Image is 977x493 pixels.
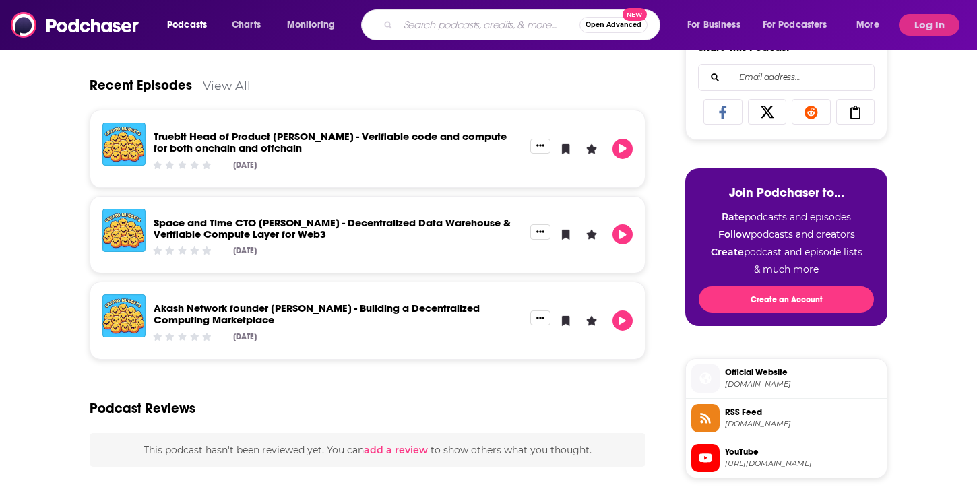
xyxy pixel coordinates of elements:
[754,14,847,36] button: open menu
[233,332,257,341] div: [DATE]
[90,400,195,417] h3: Podcast Reviews
[722,211,745,223] strong: Rate
[703,99,743,125] a: Share on Facebook
[725,446,881,458] span: YouTube
[556,139,576,159] button: Bookmark Episode
[899,14,959,36] button: Log In
[398,14,579,36] input: Search podcasts, credits, & more...
[725,406,881,418] span: RSS Feed
[699,246,874,258] li: podcast and episode lists
[581,224,602,244] button: Leave a Rating
[691,364,881,393] a: Official Website[DOMAIN_NAME]
[203,78,251,92] a: View All
[792,99,831,125] a: Share on Reddit
[158,14,224,36] button: open menu
[725,419,881,429] span: anchor.fm
[556,310,576,331] button: Bookmark Episode
[699,286,874,313] button: Create an Account
[102,209,146,252] img: Space and Time CTO Scott Dykstra - Decentralized Data Warehouse & Verifiable Compute Layer for Web3
[102,123,146,166] img: Truebit Head of Product Blane Sims - Verifiable code and compute for both onchain and offchain
[102,294,146,337] img: Akash Network founder Greg Osuri - Building a Decentralized Computing Marketplace
[710,65,863,90] input: Email address...
[233,160,257,170] div: [DATE]
[152,246,213,256] div: Community Rating: 0 out of 5
[586,22,641,28] span: Open Advanced
[556,224,576,244] button: Bookmark Episode
[581,139,602,159] button: Leave a Rating
[612,224,633,244] button: Play
[856,15,879,34] span: More
[154,130,507,154] a: Truebit Head of Product Blane Sims - Verifiable code and compute for both onchain and offchain
[847,14,896,36] button: open menu
[152,160,213,170] div: Community Rating: 0 out of 5
[154,302,480,326] a: Akash Network founder Greg Osuri - Building a Decentralized Computing Marketplace
[691,444,881,472] a: YouTube[URL][DOMAIN_NAME]
[278,14,352,36] button: open menu
[718,228,751,240] strong: Follow
[154,216,511,240] a: Space and Time CTO Scott Dykstra - Decentralized Data Warehouse & Verifiable Compute Layer for Web3
[152,331,213,341] div: Community Rating: 0 out of 5
[687,15,740,34] span: For Business
[763,15,827,34] span: For Podcasters
[699,228,874,240] li: podcasts and creators
[836,99,875,125] a: Copy Link
[223,14,269,36] a: Charts
[698,64,875,91] div: Search followers
[233,246,257,255] div: [DATE]
[748,99,787,125] a: Share on X/Twitter
[623,8,647,21] span: New
[691,404,881,432] a: RSS Feed[DOMAIN_NAME]
[287,15,335,34] span: Monitoring
[579,17,648,33] button: Open AdvancedNew
[699,185,874,200] h3: Join Podchaser to...
[612,310,633,331] button: Play
[725,379,881,389] span: cryptonuggets.xyz
[530,224,550,239] button: Show More Button
[374,9,673,40] div: Search podcasts, credits, & more...
[232,15,261,34] span: Charts
[530,139,550,154] button: Show More Button
[144,444,592,456] span: This podcast hasn't been reviewed yet. You can to show others what you thought.
[612,139,633,159] button: Play
[699,211,874,223] li: podcasts and episodes
[167,15,207,34] span: Podcasts
[530,310,550,325] button: Show More Button
[711,246,744,258] strong: Create
[581,310,602,331] button: Leave a Rating
[699,263,874,275] li: & much more
[364,442,428,457] button: add a review
[725,366,881,379] span: Official Website
[678,14,757,36] button: open menu
[90,77,192,94] a: Recent Episodes
[725,459,881,469] span: https://www.youtube.com/@CryptoNuggetsPod
[11,12,140,38] img: Podchaser - Follow, Share and Rate Podcasts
